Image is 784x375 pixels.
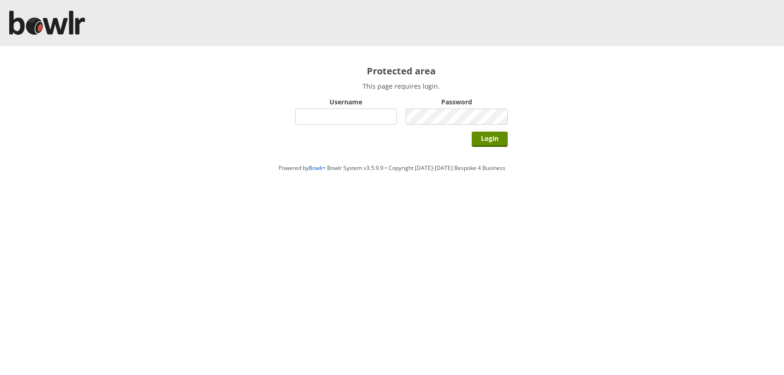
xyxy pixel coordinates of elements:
[472,132,508,147] input: Login
[279,164,505,172] span: Powered by • Bowlr System v3.5.9.9 • Copyright [DATE]-[DATE] Bespoke 4 Business
[295,82,508,91] p: This page requires login.
[309,164,323,172] a: Bowlr
[406,97,508,106] label: Password
[295,97,397,106] label: Username
[295,65,508,77] h2: Protected area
